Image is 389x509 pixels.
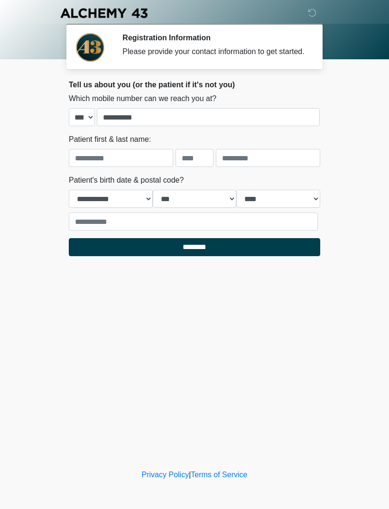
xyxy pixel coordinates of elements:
[191,471,247,479] a: Terms of Service
[69,93,216,104] label: Which mobile number can we reach you at?
[69,175,184,186] label: Patient's birth date & postal code?
[76,33,104,62] img: Agent Avatar
[142,471,189,479] a: Privacy Policy
[122,33,306,42] h2: Registration Information
[69,80,320,89] h2: Tell us about you (or the patient if it's not you)
[59,7,148,19] img: Alchemy 43 Logo
[69,134,151,145] label: Patient first & last name:
[122,46,306,57] div: Please provide your contact information to get started.
[189,471,191,479] a: |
